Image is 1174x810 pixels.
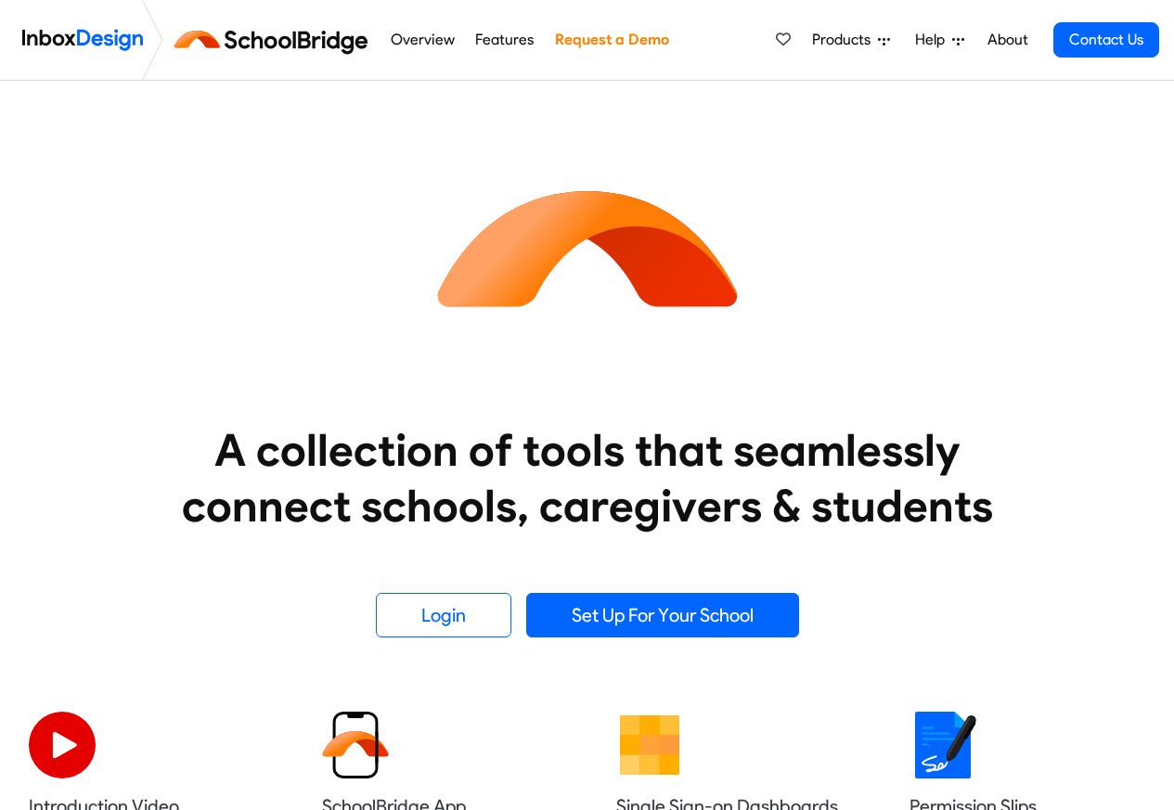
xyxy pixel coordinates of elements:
heading: A collection of tools that seamlessly connect schools, caregivers & students [147,422,1028,534]
a: Features [471,21,539,58]
a: About [982,21,1033,58]
a: Set Up For Your School [526,593,799,637]
a: Request a Demo [549,21,674,58]
img: 2022_07_11_icon_video_playback.svg [29,712,96,778]
span: Products [812,29,878,51]
img: 2022_01_18_icon_signature.svg [910,712,976,778]
img: 2022_01_13_icon_grid.svg [616,712,683,778]
span: Help [915,29,952,51]
a: Contact Us [1053,22,1159,58]
img: schoolbridge logo [171,18,380,62]
a: Products [805,21,897,58]
img: icon_schoolbridge.svg [420,81,755,415]
a: Login [376,593,511,637]
a: Help [908,21,972,58]
a: Overview [385,21,459,58]
img: 2022_01_13_icon_sb_app.svg [322,712,389,778]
